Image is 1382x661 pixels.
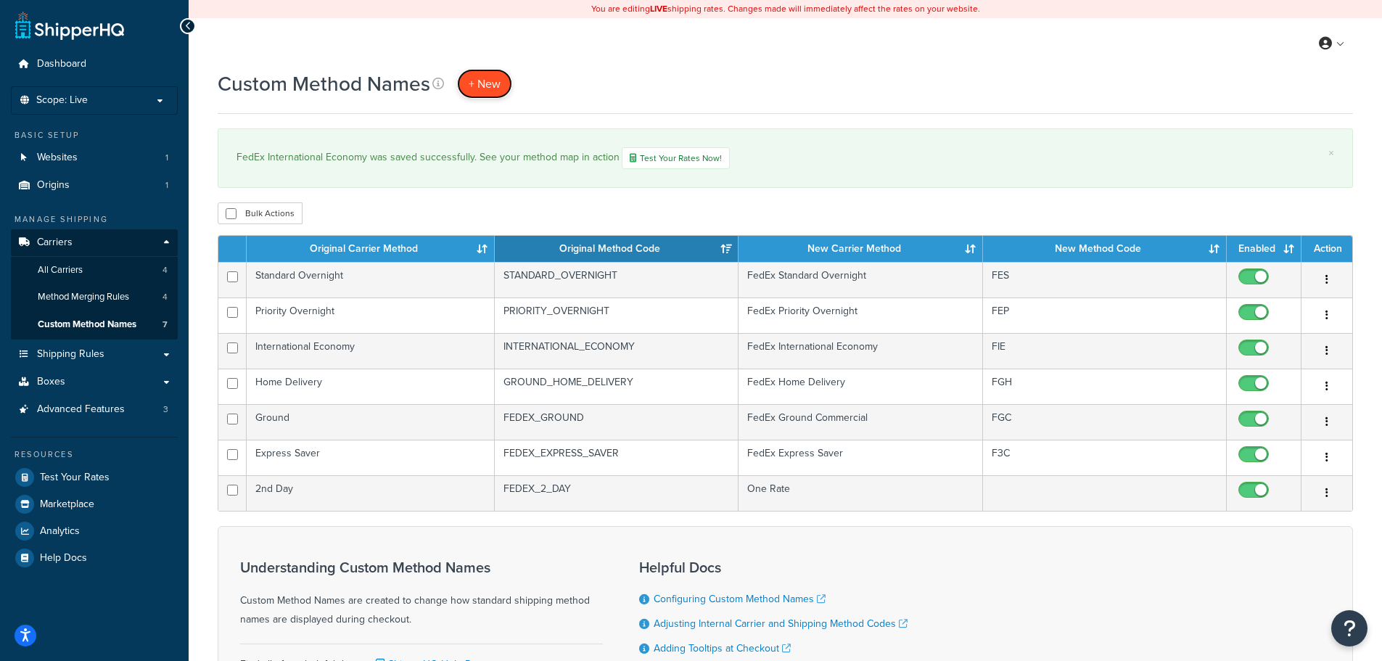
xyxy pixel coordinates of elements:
li: Carriers [11,229,178,340]
span: Dashboard [37,58,86,70]
td: FIE [983,333,1227,369]
a: Origins 1 [11,172,178,199]
span: Boxes [37,376,65,388]
td: F3C [983,440,1227,475]
td: 2nd Day [247,475,495,511]
span: 7 [163,319,168,331]
td: FEDEX_EXPRESS_SAVER [495,440,739,475]
td: Standard Overnight [247,262,495,297]
td: FGC [983,404,1227,440]
h3: Understanding Custom Method Names [240,559,603,575]
a: Adding Tooltips at Checkout [654,641,791,656]
span: Origins [37,179,70,192]
th: New Method Code: activate to sort column ascending [983,236,1227,262]
td: Express Saver [247,440,495,475]
th: Action [1301,236,1352,262]
span: Test Your Rates [40,472,110,484]
span: Marketplace [40,498,94,511]
a: + New [457,69,512,99]
td: FedEx International Economy [739,333,982,369]
span: Help Docs [40,552,87,564]
td: International Economy [247,333,495,369]
a: ShipperHQ Home [15,11,124,40]
div: Resources [11,448,178,461]
td: Home Delivery [247,369,495,404]
td: INTERNATIONAL_ECONOMY [495,333,739,369]
span: 1 [165,179,168,192]
td: FEDEX_GROUND [495,404,739,440]
a: Shipping Rules [11,341,178,368]
span: Scope: Live [36,94,88,107]
a: Analytics [11,518,178,544]
span: All Carriers [38,264,83,276]
span: Shipping Rules [37,348,104,361]
td: FedEx Home Delivery [739,369,982,404]
td: FedEx Ground Commercial [739,404,982,440]
li: All Carriers [11,257,178,284]
a: Test Your Rates [11,464,178,490]
td: One Rate [739,475,982,511]
a: Websites 1 [11,144,178,171]
div: Custom Method Names are created to change how standard shipping method names are displayed during... [240,559,603,629]
a: Configuring Custom Method Names [654,591,826,607]
span: Custom Method Names [38,319,136,331]
th: Enabled: activate to sort column ascending [1227,236,1301,262]
a: Adjusting Internal Carrier and Shipping Method Codes [654,616,908,631]
li: Custom Method Names [11,311,178,338]
a: Help Docs [11,545,178,571]
li: Method Merging Rules [11,284,178,311]
td: FEDEX_2_DAY [495,475,739,511]
li: Origins [11,172,178,199]
span: + New [469,75,501,92]
span: 4 [163,291,168,303]
button: Bulk Actions [218,202,303,224]
a: Method Merging Rules 4 [11,284,178,311]
span: Websites [37,152,78,164]
td: FGH [983,369,1227,404]
td: GROUND_HOME_DELIVERY [495,369,739,404]
a: Dashboard [11,51,178,78]
a: All Carriers 4 [11,257,178,284]
span: Method Merging Rules [38,291,129,303]
td: FES [983,262,1227,297]
a: Carriers [11,229,178,256]
span: 3 [163,403,168,416]
a: Custom Method Names 7 [11,311,178,338]
td: FedEx Express Saver [739,440,982,475]
a: × [1328,147,1334,159]
span: Carriers [37,237,73,249]
th: Original Carrier Method: activate to sort column ascending [247,236,495,262]
a: Test Your Rates Now! [622,147,730,169]
span: 1 [165,152,168,164]
h1: Custom Method Names [218,70,430,98]
td: FedEx Standard Overnight [739,262,982,297]
span: Analytics [40,525,80,538]
a: Boxes [11,369,178,395]
div: Manage Shipping [11,213,178,226]
th: New Carrier Method: activate to sort column ascending [739,236,982,262]
h3: Helpful Docs [639,559,908,575]
td: PRIORITY_OVERNIGHT [495,297,739,333]
th: Original Method Code: activate to sort column ascending [495,236,739,262]
td: FEP [983,297,1227,333]
span: Advanced Features [37,403,125,416]
a: Marketplace [11,491,178,517]
td: Ground [247,404,495,440]
div: Basic Setup [11,129,178,141]
li: Advanced Features [11,396,178,423]
b: LIVE [650,2,667,15]
div: FedEx International Economy was saved successfully. See your method map in action [236,147,1334,169]
button: Open Resource Center [1331,610,1367,646]
li: Websites [11,144,178,171]
td: STANDARD_OVERNIGHT [495,262,739,297]
td: FedEx Priority Overnight [739,297,982,333]
span: 4 [163,264,168,276]
td: Priority Overnight [247,297,495,333]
